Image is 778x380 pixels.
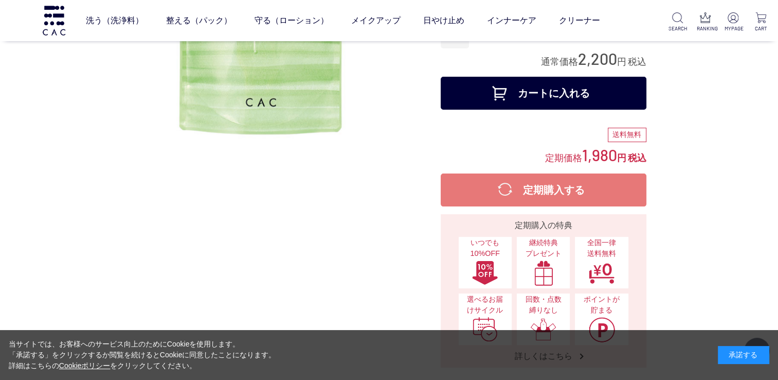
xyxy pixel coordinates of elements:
[580,237,623,260] span: 全国一律 送料無料
[580,294,623,316] span: ポイントが貯まる
[464,294,506,316] span: 選べるお届けサイクル
[718,346,769,364] div: 承諾する
[85,6,143,35] a: 洗う（洗浄料）
[696,25,714,32] p: RANKING
[522,237,565,260] span: 継続特典 プレゼント
[522,294,565,316] span: 回数・点数縛りなし
[41,6,67,35] img: logo
[464,237,506,260] span: いつでも10%OFF
[724,12,742,32] a: MYPAGE
[351,6,400,35] a: メイクアップ
[752,25,770,32] p: CART
[423,6,464,35] a: 日やけ止め
[628,57,646,67] span: 税込
[472,260,498,286] img: いつでも10%OFF
[166,6,231,35] a: 整える（パック）
[588,260,615,286] img: 全国一律送料無料
[530,317,557,342] img: 回数・点数縛りなし
[724,25,742,32] p: MYPAGE
[628,153,646,163] span: 税込
[617,57,626,67] span: 円
[441,214,646,368] a: 定期購入の特典 いつでも10%OFFいつでも10%OFF 継続特典プレゼント継続特典プレゼント 全国一律送料無料全国一律送料無料 選べるお届けサイクル選べるお届けサイクル 回数・点数縛りなし回数...
[9,339,276,371] div: 当サイトでは、お客様へのサービス向上のためにCookieを使用します。 「承諾する」をクリックするか閲覧を続けるとCookieに同意したことになります。 詳細はこちらの をクリックしてください。
[588,317,615,342] img: ポイントが貯まる
[445,219,642,232] div: 定期購入の特典
[582,145,617,164] span: 1,980
[254,6,328,35] a: 守る（ローション）
[696,12,714,32] a: RANKING
[472,317,498,342] img: 選べるお届けサイクル
[752,12,770,32] a: CART
[59,361,111,370] a: Cookieポリシー
[608,128,646,142] div: 送料無料
[578,49,617,68] span: 2,200
[668,25,686,32] p: SEARCH
[545,152,582,163] span: 定期価格
[617,153,626,163] span: 円
[441,174,646,206] button: 定期購入する
[486,6,536,35] a: インナーケア
[668,12,686,32] a: SEARCH
[541,57,578,67] span: 通常価格
[558,6,600,35] a: クリーナー
[441,77,646,110] button: カートに入れる
[530,260,557,286] img: 継続特典プレゼント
